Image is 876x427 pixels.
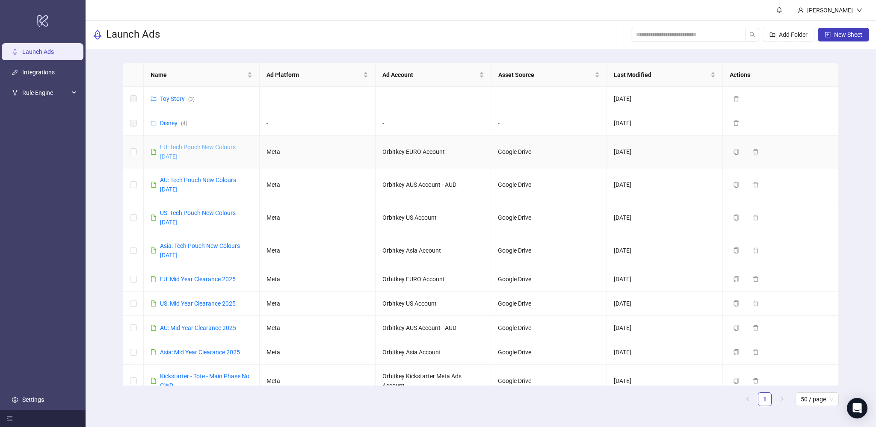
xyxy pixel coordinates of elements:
td: [DATE] [607,87,723,111]
td: - [260,111,376,135]
td: Meta [260,168,376,201]
a: Disney(4) [160,120,187,127]
td: Google Drive [491,267,607,292]
td: Orbitkey EURO Account [376,135,491,168]
a: AU: Mid Year Clearance 2025 [160,324,236,331]
th: Ad Platform [260,63,376,87]
td: - [491,87,607,111]
td: Meta [260,201,376,234]
a: Settings [22,396,44,403]
span: delete [753,247,759,253]
li: Next Page [775,392,789,406]
span: file [151,325,157,331]
span: right [779,396,784,401]
a: Kickstarter - Tote - Main Phase No GWP [160,373,249,389]
span: file [151,276,157,282]
a: Launch Ads [22,48,54,55]
li: 1 [758,392,772,406]
td: Meta [260,135,376,168]
th: Name [144,63,260,87]
td: Orbitkey US Account [376,201,491,234]
span: ( 3 ) [188,96,195,102]
td: Meta [260,234,376,267]
td: Meta [260,316,376,340]
td: Orbitkey AUS Account - AUD [376,316,491,340]
td: Meta [260,292,376,316]
span: rocket [92,29,103,40]
span: Rule Engine [22,84,69,101]
a: Toy Story(3) [160,95,195,102]
span: Name [151,70,246,80]
td: Orbitkey Asia Account [376,234,491,267]
span: delete [753,349,759,355]
span: Asset Source [498,70,593,80]
a: US: Tech Pouch New Colours [DATE] [160,209,236,226]
span: delete [753,182,759,188]
span: Ad Platform [266,70,361,80]
td: - [491,111,607,135]
td: [DATE] [607,234,723,267]
span: search [749,32,755,38]
span: folder [151,120,157,126]
span: copy [733,276,739,282]
a: AU: Tech Pouch New Colours [DATE] [160,177,236,193]
td: [DATE] [607,267,723,292]
th: Actions [723,63,839,87]
td: [DATE] [607,292,723,316]
td: [DATE] [607,340,723,365]
td: - [260,87,376,111]
td: [DATE] [607,365,723,398]
span: delete [733,96,739,102]
td: Orbitkey Kickstarter Meta Ads Account [376,365,491,398]
a: Asia: Tech Pouch New Colours [DATE] [160,242,240,259]
a: 1 [758,393,771,406]
td: [DATE] [607,201,723,234]
span: left [745,396,750,401]
span: delete [733,120,739,126]
div: [PERSON_NAME] [804,6,856,15]
a: US: Mid Year Clearance 2025 [160,300,236,307]
button: right [775,392,789,406]
th: Last Modified [607,63,723,87]
td: [DATE] [607,316,723,340]
a: EU: Tech Pouch New Colours [DATE] [160,144,236,160]
span: folder-add [769,32,775,38]
span: bell [776,7,782,13]
span: file [151,378,157,384]
td: Google Drive [491,168,607,201]
span: delete [753,149,759,155]
span: fork [12,90,18,96]
td: Google Drive [491,234,607,267]
span: delete [753,378,759,384]
td: [DATE] [607,135,723,168]
span: user [798,7,804,13]
td: Orbitkey EURO Account [376,267,491,292]
a: Asia: Mid Year Clearance 2025 [160,349,240,356]
span: menu-fold [7,415,13,421]
span: Ad Account [382,70,477,80]
span: delete [753,276,759,282]
a: EU: Mid Year Clearance 2025 [160,276,236,283]
button: Add Folder [763,28,814,41]
td: Orbitkey AUS Account - AUD [376,168,491,201]
span: copy [733,149,739,155]
th: Asset Source [491,63,607,87]
div: Open Intercom Messenger [847,398,867,418]
span: delete [753,325,759,331]
td: Orbitkey US Account [376,292,491,316]
td: Google Drive [491,340,607,365]
span: Add Folder [779,31,808,38]
span: copy [733,247,739,253]
td: Meta [260,340,376,365]
span: folder [151,96,157,102]
span: copy [733,300,739,306]
span: New Sheet [834,31,862,38]
span: delete [753,215,759,221]
span: file [151,300,157,306]
span: file [151,247,157,253]
span: delete [753,300,759,306]
span: 50 / page [801,393,834,406]
td: Meta [260,267,376,292]
span: copy [733,325,739,331]
span: down [856,7,862,13]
